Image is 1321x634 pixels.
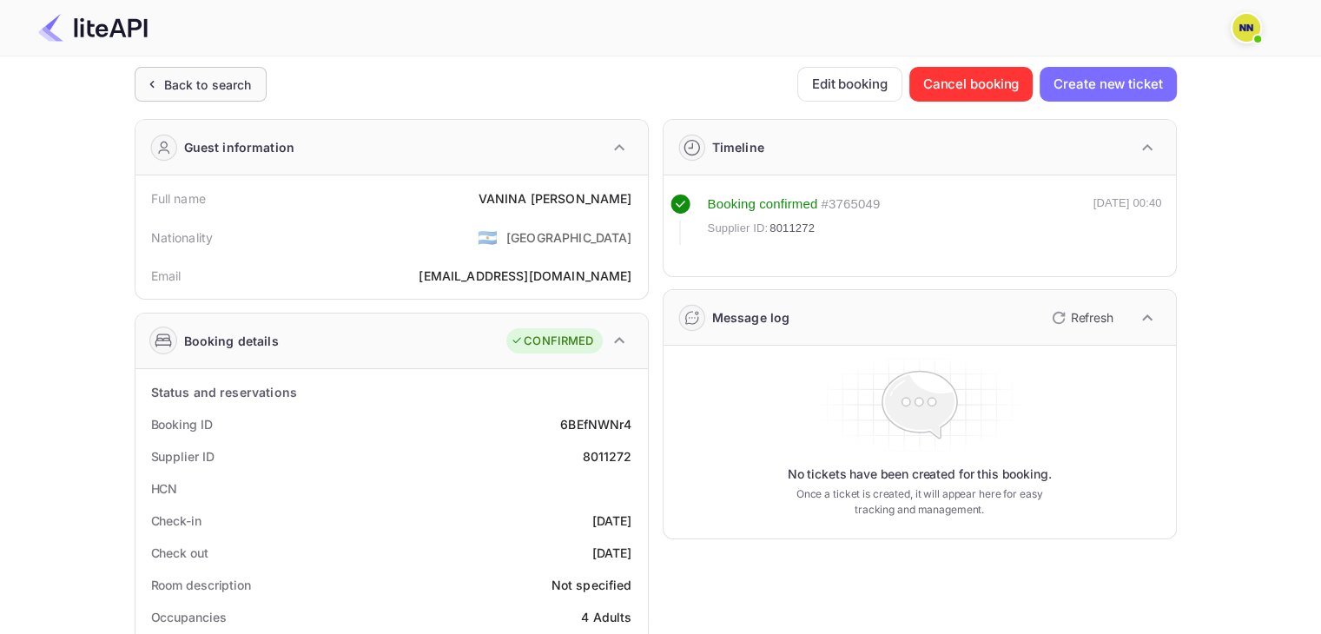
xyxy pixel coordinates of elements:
[151,267,182,285] div: Email
[592,512,632,530] div: [DATE]
[1041,304,1120,332] button: Refresh
[184,332,279,350] div: Booking details
[478,221,498,253] span: United States
[38,14,148,42] img: LiteAPI Logo
[788,466,1052,483] p: No tickets have been created for this booking.
[821,195,880,215] div: # 3765049
[783,486,1057,518] p: Once a ticket is created, it will appear here for easy tracking and management.
[419,267,631,285] div: [EMAIL_ADDRESS][DOMAIN_NAME]
[769,220,815,237] span: 8011272
[151,608,227,626] div: Occupancies
[164,76,252,94] div: Back to search
[708,195,818,215] div: Booking confirmed
[1071,308,1113,327] p: Refresh
[151,415,213,433] div: Booking ID
[151,576,251,594] div: Room description
[478,189,631,208] div: VANINA [PERSON_NAME]
[151,383,297,401] div: Status and reservations
[151,479,178,498] div: HCN
[151,189,206,208] div: Full name
[581,608,631,626] div: 4 Adults
[1040,67,1176,102] button: Create new ticket
[560,415,631,433] div: 6BEfNWNr4
[1232,14,1260,42] img: N/A N/A
[151,447,215,466] div: Supplier ID
[582,447,631,466] div: 8011272
[708,220,769,237] span: Supplier ID:
[552,576,632,594] div: Not specified
[184,138,295,156] div: Guest information
[909,67,1034,102] button: Cancel booking
[712,138,764,156] div: Timeline
[797,67,902,102] button: Edit booking
[592,544,632,562] div: [DATE]
[151,544,208,562] div: Check out
[511,333,593,350] div: CONFIRMED
[151,512,201,530] div: Check-in
[151,228,214,247] div: Nationality
[506,228,632,247] div: [GEOGRAPHIC_DATA]
[712,308,790,327] div: Message log
[1093,195,1162,245] div: [DATE] 00:40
